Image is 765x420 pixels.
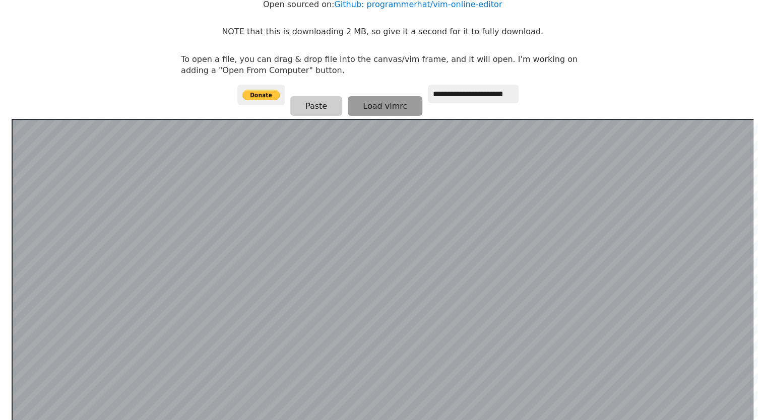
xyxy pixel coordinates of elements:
button: Load vimrc [348,96,422,116]
p: To open a file, you can drag & drop file into the canvas/vim frame, and it will open. I'm working... [181,54,584,77]
p: NOTE that this is downloading 2 MB, so give it a second for it to fully download. [222,26,543,37]
button: Paste [290,96,342,116]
